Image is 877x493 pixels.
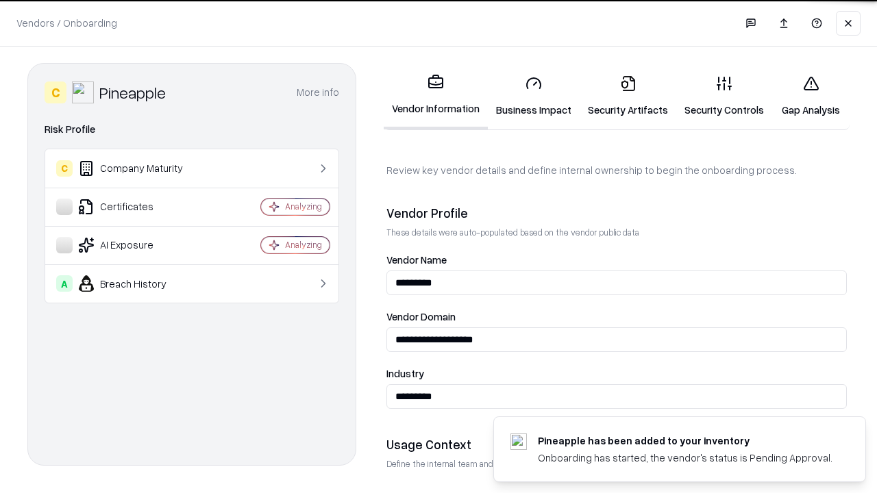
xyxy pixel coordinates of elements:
label: Industry [386,368,847,379]
div: Risk Profile [45,121,339,138]
p: Review key vendor details and define internal ownership to begin the onboarding process. [386,163,847,177]
a: Security Artifacts [580,64,676,128]
div: Certificates [56,199,220,215]
div: Breach History [56,275,220,292]
div: Pineapple [99,81,166,103]
div: Analyzing [285,201,322,212]
div: Onboarding has started, the vendor's status is Pending Approval. [538,451,832,465]
a: Gap Analysis [772,64,850,128]
div: Pineapple has been added to your inventory [538,433,832,448]
div: Vendor Profile [386,205,847,221]
label: Vendor Name [386,255,847,265]
div: Analyzing [285,239,322,251]
div: C [56,160,73,177]
p: Vendors / Onboarding [16,16,117,30]
div: Usage Context [386,436,847,453]
a: Vendor Information [384,63,488,129]
div: AI Exposure [56,237,220,253]
div: Company Maturity [56,160,220,177]
button: More info [297,80,339,105]
img: Pineapple [72,81,94,103]
img: pineappleenergy.com [510,433,527,450]
p: These details were auto-populated based on the vendor public data [386,227,847,238]
a: Security Controls [676,64,772,128]
label: Vendor Domain [386,312,847,322]
div: A [56,275,73,292]
p: Define the internal team and reason for using this vendor. This helps assess business relevance a... [386,458,847,470]
a: Business Impact [488,64,580,128]
div: C [45,81,66,103]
